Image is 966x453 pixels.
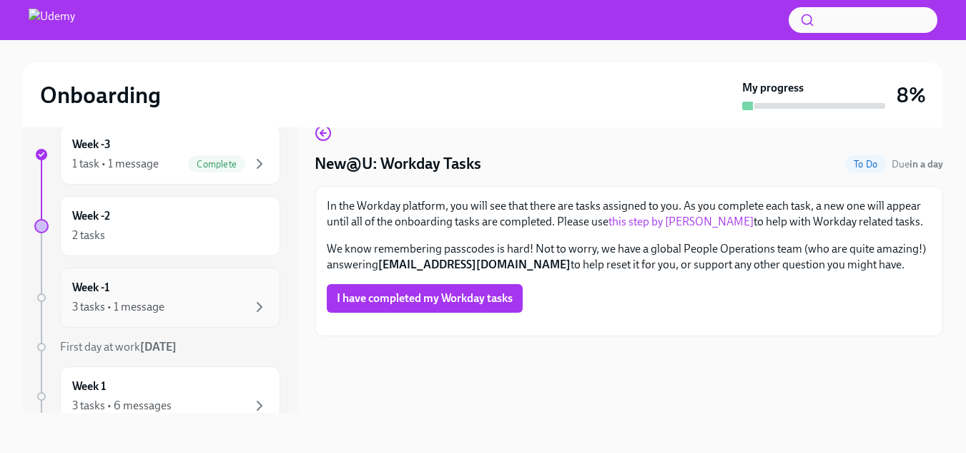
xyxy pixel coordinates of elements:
[34,196,280,256] a: Week -22 tasks
[608,215,754,228] a: this step by [PERSON_NAME]
[60,340,177,354] span: First day at work
[34,268,280,328] a: Week -13 tasks • 1 message
[34,366,280,427] a: Week 13 tasks • 6 messages
[315,153,481,175] h4: New@U: Workday Tasks
[72,228,105,243] div: 2 tasks
[72,280,109,296] h6: Week -1
[892,158,943,170] span: Due
[327,284,523,313] button: I have completed my Workday tasks
[34,339,280,355] a: First day at work[DATE]
[140,340,177,354] strong: [DATE]
[72,156,159,172] div: 1 task • 1 message
[40,81,161,109] h2: Onboarding
[188,159,245,170] span: Complete
[29,9,75,31] img: Udemy
[892,157,943,171] span: October 13th, 2025 10:00
[72,208,110,224] h6: Week -2
[72,137,111,152] h6: Week -3
[378,258,571,271] strong: [EMAIL_ADDRESS][DOMAIN_NAME]
[72,379,106,394] h6: Week 1
[337,291,513,306] span: I have completed my Workday tasks
[845,159,886,170] span: To Do
[72,398,172,414] div: 3 tasks • 6 messages
[897,82,926,108] h3: 8%
[34,125,280,185] a: Week -31 task • 1 messageComplete
[742,80,804,96] strong: My progress
[327,241,931,273] p: We know remembering passcodes is hard! Not to worry, we have a global People Operations team (who...
[910,158,943,170] strong: in a day
[327,198,931,230] p: In the Workday platform, you will see that there are tasks assigned to you. As you complete each ...
[72,299,164,315] div: 3 tasks • 1 message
